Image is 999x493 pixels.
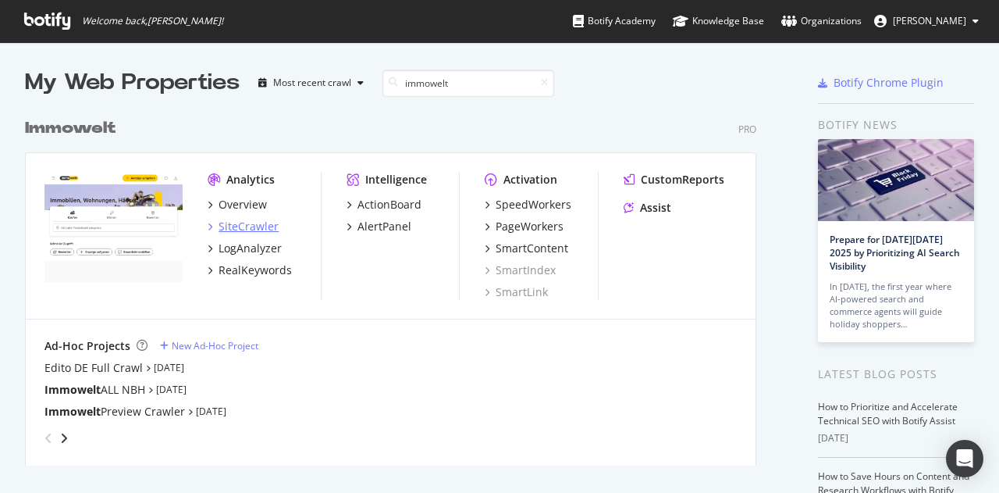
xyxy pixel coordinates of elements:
a: Assist [624,200,671,216]
a: PageWorkers [485,219,563,234]
button: Most recent crawl [252,70,370,95]
img: Prepare for Black Friday 2025 by Prioritizing AI Search Visibility [818,139,974,221]
a: Edito DE Full Crawl [44,360,143,376]
div: My Web Properties [25,67,240,98]
a: Overview [208,197,267,213]
div: SpeedWorkers [496,197,571,213]
button: [PERSON_NAME] [862,9,991,34]
div: PageWorkers [496,219,563,234]
b: Immowelt [44,404,101,419]
div: ALL NBH [44,382,145,398]
div: Overview [219,197,267,213]
b: Immowelt [44,382,101,397]
div: In [DATE], the first year where AI-powered search and commerce agents will guide holiday shoppers… [830,280,962,330]
div: Botify Chrome Plugin [834,75,944,91]
span: Lukas MÄNNL [893,14,966,27]
div: Analytics [226,172,275,188]
div: Preview Crawler [44,404,185,420]
a: SiteCrawler [208,219,279,234]
a: LogAnalyzer [208,241,282,256]
a: [DATE] [196,405,226,418]
a: Botify Chrome Plugin [818,75,944,91]
a: Prepare for [DATE][DATE] 2025 by Prioritizing AI Search Visibility [830,233,960,273]
a: SpeedWorkers [485,197,571,213]
div: Botify news [818,116,974,134]
a: SmartContent [485,241,568,256]
a: SmartIndex [485,263,556,278]
div: Open Intercom Messenger [946,440,983,477]
div: Organizations [781,13,862,29]
a: AlertPanel [347,219,411,234]
span: Welcome back, [PERSON_NAME] ! [82,15,223,27]
div: Latest Blog Posts [818,366,974,383]
a: How to Prioritize and Accelerate Technical SEO with Botify Assist [818,400,958,427]
img: immowelt.de [44,172,183,283]
div: Botify Academy [573,13,656,29]
a: [DATE] [154,361,184,374]
div: Assist [640,200,671,216]
div: [DATE] [818,431,974,445]
a: SmartLink [485,284,548,300]
div: AlertPanel [357,219,411,234]
div: Pro [738,123,756,136]
div: LogAnalyzer [219,241,282,256]
div: SmartContent [496,241,568,256]
div: New Ad-Hoc Project [172,339,258,352]
div: angle-right [59,430,69,446]
div: Activation [503,172,557,188]
div: Knowledge Base [673,13,764,29]
div: Most recent crawl [273,78,351,88]
div: RealKeywords [219,263,292,278]
div: CustomReports [641,172,724,188]
a: Immowelt [25,117,122,140]
div: ActionBoard [357,197,421,213]
div: angle-left [38,426,59,451]
a: RealKeywords [208,263,292,278]
div: SiteCrawler [219,219,279,234]
b: Immowelt [25,120,116,136]
div: Intelligence [365,172,427,188]
a: ActionBoard [347,197,421,213]
input: Search [382,70,554,97]
a: New Ad-Hoc Project [160,339,258,352]
a: ImmoweltALL NBH [44,382,145,398]
a: ImmoweltPreview Crawler [44,404,185,420]
a: [DATE] [156,383,187,396]
div: Ad-Hoc Projects [44,338,130,354]
div: grid [25,98,769,466]
a: CustomReports [624,172,724,188]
